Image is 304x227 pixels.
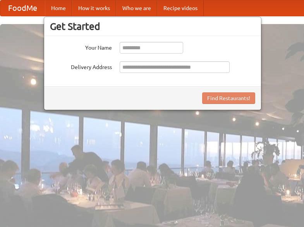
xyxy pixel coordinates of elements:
[72,0,116,16] a: How it works
[45,0,72,16] a: Home
[116,0,157,16] a: Who we are
[202,92,255,104] button: Find Restaurants!
[0,0,45,16] a: FoodMe
[50,61,112,71] label: Delivery Address
[157,0,204,16] a: Recipe videos
[50,42,112,52] label: Your Name
[50,21,255,32] h3: Get Started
